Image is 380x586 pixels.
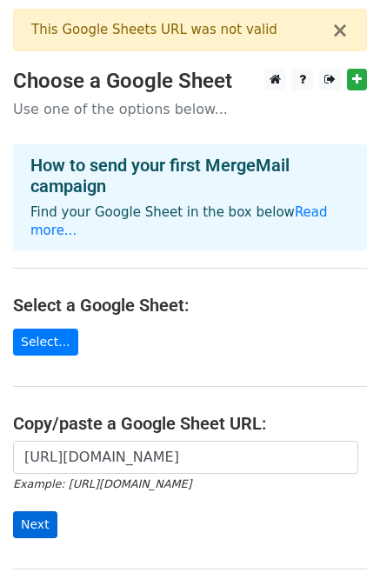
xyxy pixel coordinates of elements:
[30,204,328,238] a: Read more...
[30,155,350,196] h4: How to send your first MergeMail campaign
[13,413,367,434] h4: Copy/paste a Google Sheet URL:
[331,20,349,41] button: ×
[13,511,57,538] input: Next
[13,100,367,118] p: Use one of the options below...
[13,295,367,316] h4: Select a Google Sheet:
[13,329,78,356] a: Select...
[31,20,331,40] div: This Google Sheets URL was not valid
[13,69,367,94] h3: Choose a Google Sheet
[13,477,191,490] small: Example: [URL][DOMAIN_NAME]
[30,203,350,240] p: Find your Google Sheet in the box below
[13,441,358,474] input: Paste your Google Sheet URL here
